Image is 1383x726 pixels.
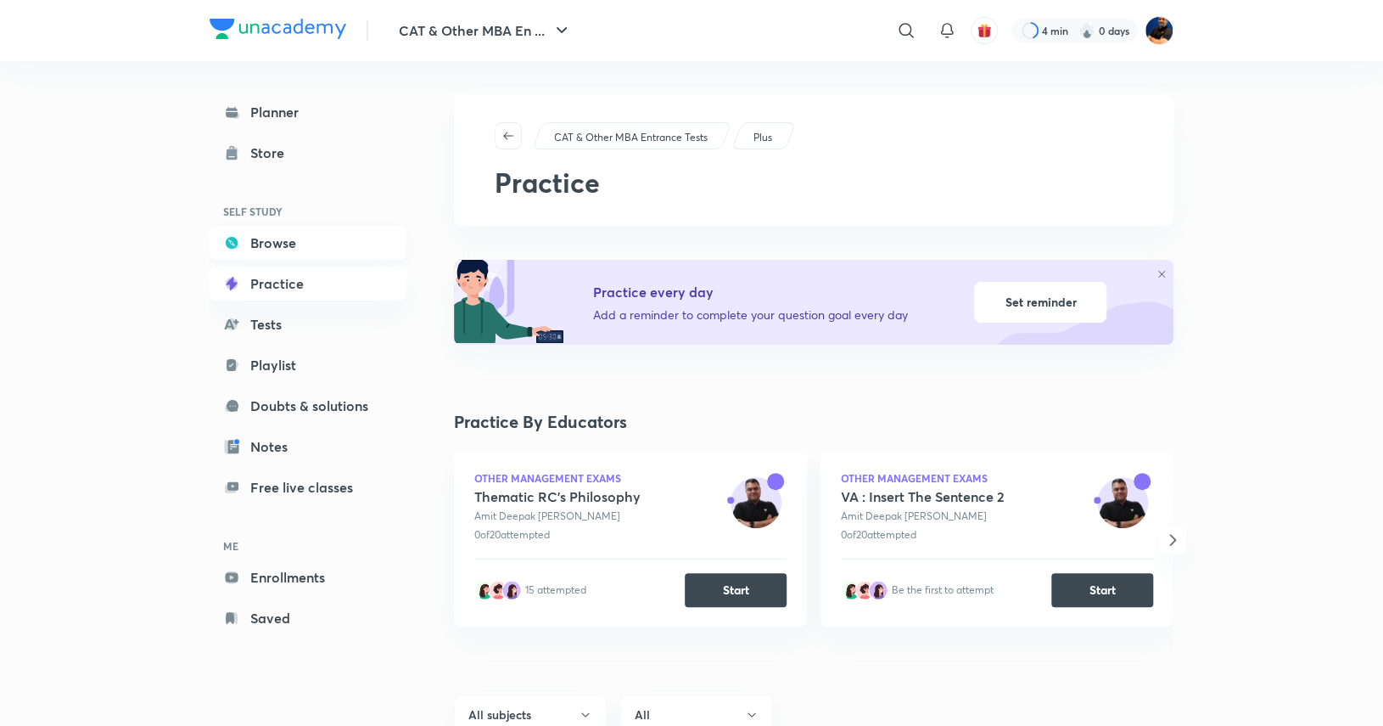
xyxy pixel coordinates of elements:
[841,488,1005,505] div: VA : Insert The Sentence 2
[977,23,992,38] img: avatar
[474,488,641,505] div: Thematic RC's Philosophy
[210,226,406,260] a: Browse
[210,560,406,594] a: Enrollments
[210,470,406,504] a: Free live classes
[892,582,994,598] div: Be the first to attempt
[841,473,1005,483] span: Other Management Exams
[210,136,406,170] a: Store
[210,348,406,382] a: Playlist
[731,477,781,528] img: avatar
[474,509,641,524] div: Amit Deepak [PERSON_NAME]
[454,409,1173,435] h4: Practice By Educators
[593,306,908,324] p: Add a reminder to complete your question goal every day
[210,430,406,464] a: Notes
[753,130,772,145] p: Plus
[971,17,998,44] button: avatar
[210,389,406,423] a: Doubts & solutions
[593,282,908,302] h5: Practice every day
[210,19,346,43] a: Company Logo
[1145,16,1173,45] img: Saral Nashier
[841,580,861,600] img: avatar
[474,580,495,600] img: avatar
[868,580,888,600] img: avatar
[1097,477,1148,528] img: avatar
[474,527,641,543] div: 0 of 20 attempted
[751,130,775,145] a: Plus
[488,580,508,600] img: avatar
[554,130,708,145] p: CAT & Other MBA Entrance Tests
[841,509,1005,524] div: Amit Deepak [PERSON_NAME]
[552,130,711,145] a: CAT & Other MBA Entrance Tests
[250,143,294,163] div: Store
[495,166,1133,199] h2: Practice
[210,19,346,39] img: Company Logo
[974,282,1106,323] div: Set reminder
[685,573,787,607] button: Start
[501,580,522,600] img: avatar
[210,307,406,341] a: Tests
[210,95,406,129] a: Planner
[1078,22,1095,39] img: streak
[210,532,406,560] h6: ME
[66,14,112,27] span: Support
[1051,573,1153,607] button: Start
[389,14,582,48] button: CAT & Other MBA En ...
[854,580,875,600] img: avatar
[474,473,641,483] span: Other Management Exams
[210,267,406,301] a: Practice
[525,582,586,598] div: 15 attempted
[210,197,406,226] h6: SELF STUDY
[210,601,406,635] a: Saved
[841,527,1005,543] div: 0 of 20 attempted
